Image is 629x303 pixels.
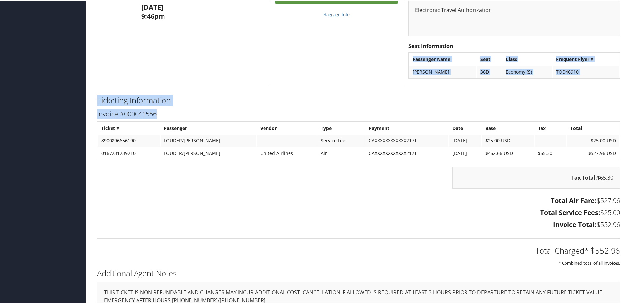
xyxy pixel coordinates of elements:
[567,122,619,134] th: Total
[535,147,566,159] td: $65.30
[161,122,256,134] th: Passenger
[553,53,619,65] th: Frequent Flyer #
[317,134,365,146] td: Service Fee
[317,122,365,134] th: Type
[323,11,350,17] a: Baggage Info
[571,173,597,181] strong: Tax Total:
[161,134,256,146] td: LOUDER/[PERSON_NAME]
[408,42,453,49] strong: Seat Information
[409,53,476,65] th: Passenger Name
[567,147,619,159] td: $527.96 USD
[553,65,619,77] td: TQD46910
[365,134,448,146] td: CAXXXXXXXXXXXX2171
[97,109,620,118] h3: Invoice #000041556
[482,122,534,134] th: Base
[551,196,597,204] strong: Total Air Fare:
[567,134,619,146] td: $25.00 USD
[365,147,448,159] td: CAXXXXXXXXXXXX2171
[449,147,482,159] td: [DATE]
[97,207,620,217] h3: $25.00
[257,147,317,159] td: United Airlines
[98,122,160,134] th: Ticket #
[409,65,476,77] td: [PERSON_NAME]
[502,65,552,77] td: Economy (S)
[452,166,620,188] div: $65.30
[482,147,534,159] td: $462.66 USD
[540,207,600,216] strong: Total Service Fees:
[535,122,566,134] th: Tax
[141,2,163,11] strong: [DATE]
[317,147,365,159] td: Air
[365,122,448,134] th: Payment
[98,134,160,146] td: 8900896656190
[257,122,317,134] th: Vendor
[477,53,502,65] th: Seat
[97,244,620,256] h2: Total Charged* $552.96
[97,94,620,105] h2: Ticketing Information
[449,122,482,134] th: Date
[161,147,256,159] td: LOUDER/[PERSON_NAME]
[141,11,165,20] strong: 9:46pm
[553,219,597,228] strong: Invoice Total:
[482,134,534,146] td: $25.00 USD
[449,134,482,146] td: [DATE]
[559,259,620,265] small: * Combined total of all invoices.
[477,65,502,77] td: 36D
[415,5,613,14] p: Electronic Travel Authorization
[98,147,160,159] td: 0167231239210
[502,53,552,65] th: Class
[97,267,620,278] h2: Additional Agent Notes
[97,196,620,205] h3: $527.96
[97,219,620,228] h3: $552.96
